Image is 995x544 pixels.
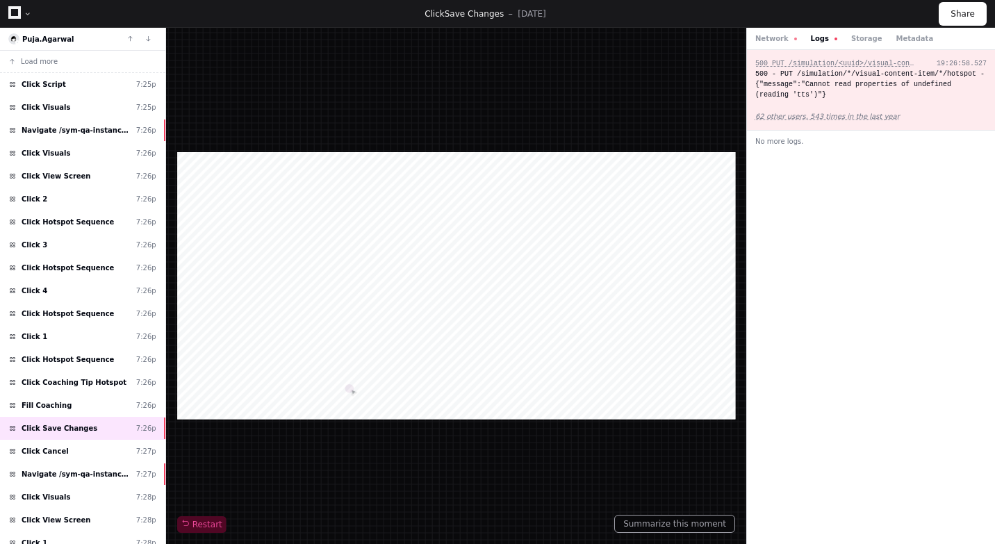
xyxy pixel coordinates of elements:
span: Save Changes [445,9,504,19]
span: Click Visuals [22,102,70,113]
span: Click 4 [22,286,47,296]
div: 7:26p [136,423,156,434]
a: Puja.Agarwal [22,35,74,43]
button: Network [755,33,797,44]
span: Load more [21,56,58,67]
span: Click Hotspot Sequence [22,354,114,365]
span: Click 1 [22,331,47,342]
span: Restart [181,519,222,530]
span: Click View Screen [22,171,91,181]
div: 7:26p [136,217,156,227]
div: 7:26p [136,148,156,158]
span: Fill Coaching [22,400,72,411]
img: 1.svg [10,35,19,44]
div: 7:27p [136,469,156,479]
span: Click Coaching Tip Hotspot [22,377,126,388]
span: Click 3 [22,240,47,250]
button: Restart [177,516,227,533]
button: Metadata [896,33,933,44]
span: Click Hotspot Sequence [22,263,114,273]
app-text-suspense: 62 other users, 543 times in the last year [755,113,900,120]
div: 500 - PUT /simulation/*/visual-content-item/*/hotspot - {"message":"Cannot read properties of und... [755,69,987,100]
button: No more logs. [747,131,995,152]
div: 7:26p [136,125,156,135]
span: Click Hotspot Sequence [22,308,114,319]
div: 7:26p [136,263,156,273]
div: 19:26:58.527 [937,58,987,69]
div: 7:26p [136,308,156,319]
div: 7:28p [136,515,156,525]
button: Storage [851,33,882,44]
div: 7:25p [136,102,156,113]
span: Click Script [22,79,66,90]
div: 7:26p [136,400,156,411]
span: Click Cancel [22,446,69,456]
span: Click Visuals [22,148,70,158]
a: 62 other users, 543 times in the last year [755,111,987,122]
span: Click Save Changes [22,423,97,434]
button: Logs [811,33,837,44]
div: 7:26p [136,286,156,296]
p: [DATE] [518,8,546,19]
div: 7:27p [136,446,156,456]
span: Click Visuals [22,492,70,502]
span: Click Hotspot Sequence [22,217,114,227]
div: 7:26p [136,171,156,181]
button: Share [939,2,987,26]
div: 7:26p [136,331,156,342]
div: 7:26p [136,354,156,365]
span: No more logs. [755,136,804,147]
span: Click [425,9,445,19]
span: Navigate /sym-qa-instance/audio-simulation/*/create-sym [22,469,131,479]
button: Summarize this moment [614,515,735,533]
div: 7:25p [136,79,156,90]
div: 7:28p [136,492,156,502]
span: Click View Screen [22,515,91,525]
div: 7:26p [136,194,156,204]
div: 7:26p [136,240,156,250]
span: Click 2 [22,194,47,204]
div: 7:26p [136,377,156,388]
span: Navigate /sym-qa-instance/audio-simulation/*/create-sym [22,125,131,135]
